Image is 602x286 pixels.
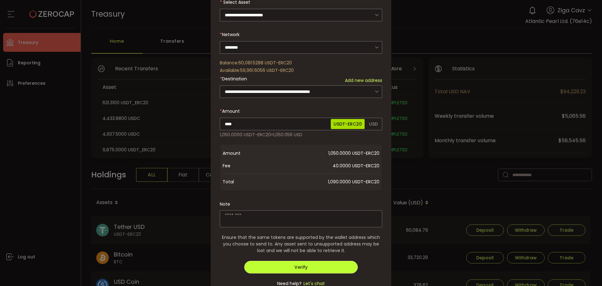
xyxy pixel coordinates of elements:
[294,264,308,270] span: Verify
[238,60,292,66] span: 60,081.5288 USDT-ERC20
[366,119,381,129] span: USD
[220,201,230,207] label: Note
[222,76,247,82] span: Destination
[273,159,379,172] span: 40.0000 USDT-ERC20
[220,234,382,254] span: Ensure that the same tokens are supported by the wallet address which you choose to send to. Any ...
[220,67,240,73] span: Available:
[345,77,382,84] span: Add new address
[273,132,302,138] span: 1,050.056 USD
[273,175,379,188] span: 1,090.0000 USDT-ERC20
[331,119,365,129] span: USDT-ERC20
[271,132,273,138] span: ≈
[240,67,294,73] span: 59,961.6056 USDT-ERC20
[273,147,379,159] span: 1,050.0000 USDT-ERC20
[244,261,358,273] button: Verify
[222,108,240,114] span: Amount
[223,159,273,172] span: Fee
[220,60,238,66] span: Balance:
[571,256,602,286] iframe: Chat Widget
[223,147,273,159] span: Amount
[220,132,271,138] span: 1,050.0000 USDT-ERC20
[223,175,273,188] span: Total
